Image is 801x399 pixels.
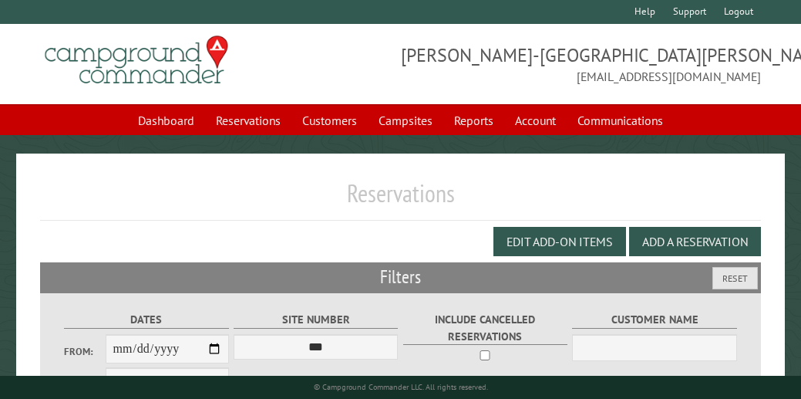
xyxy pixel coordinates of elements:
[40,178,761,221] h1: Reservations
[64,344,105,359] label: From:
[445,106,503,135] a: Reports
[629,227,761,256] button: Add a Reservation
[293,106,366,135] a: Customers
[403,311,567,345] label: Include Cancelled Reservations
[506,106,565,135] a: Account
[234,311,398,329] label: Site Number
[369,106,442,135] a: Campsites
[314,382,488,392] small: © Campground Commander LLC. All rights reserved.
[207,106,290,135] a: Reservations
[493,227,626,256] button: Edit Add-on Items
[568,106,672,135] a: Communications
[129,106,204,135] a: Dashboard
[572,311,736,329] label: Customer Name
[712,267,758,289] button: Reset
[64,311,228,329] label: Dates
[40,262,761,292] h2: Filters
[401,42,762,86] span: [PERSON_NAME]-[GEOGRAPHIC_DATA][PERSON_NAME] [EMAIL_ADDRESS][DOMAIN_NAME]
[40,30,233,90] img: Campground Commander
